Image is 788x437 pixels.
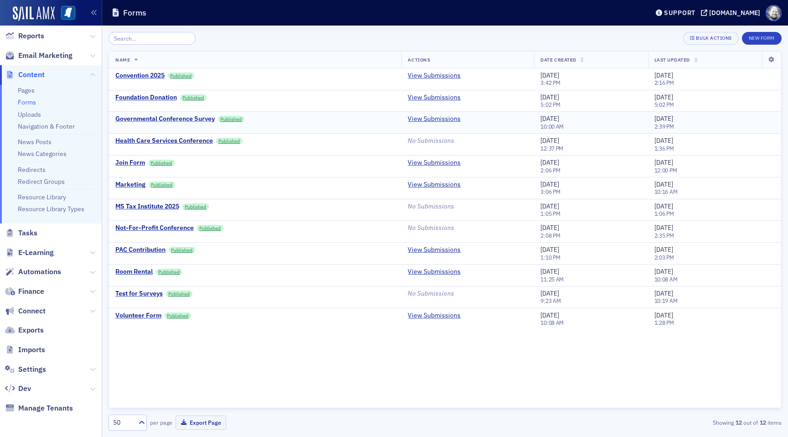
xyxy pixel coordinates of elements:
[654,180,673,188] span: [DATE]
[18,98,36,106] a: Forms
[61,6,75,20] img: SailAMX
[654,267,673,276] span: [DATE]
[115,246,166,254] a: PAC Contribution
[654,136,673,145] span: [DATE]
[654,297,678,304] time: 10:19 AM
[18,138,52,146] a: News Posts
[654,232,674,239] time: 2:35 PM
[654,158,673,166] span: [DATE]
[758,418,767,427] strong: 12
[540,202,559,210] span: [DATE]
[18,122,75,130] a: Navigation & Footer
[115,203,179,211] a: MS Tax Institute 2025
[564,418,782,427] div: Showing out of items
[115,137,213,145] a: Health Care Services Conference
[115,115,215,123] div: Governmental Conference Survey
[18,325,44,335] span: Exports
[5,345,45,355] a: Imports
[18,403,73,413] span: Manage Tenants
[5,248,54,258] a: E-Learning
[654,79,674,86] time: 2:16 PM
[18,248,54,258] span: E-Learning
[742,33,782,42] a: New Form
[182,203,209,210] a: Published
[5,70,45,80] a: Content
[197,225,223,231] a: Published
[5,325,44,335] a: Exports
[540,101,560,108] time: 5:02 PM
[654,93,673,101] span: [DATE]
[115,94,177,102] div: Foundation Donation
[408,268,461,276] a: View Submissions
[408,72,461,80] a: View Submissions
[115,290,163,298] div: Test for Surveys
[540,136,559,145] span: [DATE]
[18,150,67,158] a: News Categories
[540,71,559,79] span: [DATE]
[18,70,45,80] span: Content
[123,7,146,18] h1: Forms
[55,6,75,21] a: View Homepage
[408,181,461,189] a: View Submissions
[408,115,461,123] a: View Submissions
[540,93,559,101] span: [DATE]
[540,289,559,297] span: [DATE]
[654,71,673,79] span: [DATE]
[115,268,153,276] div: Room Rental
[654,254,674,261] time: 2:03 PM
[216,138,243,144] a: Published
[654,145,674,152] time: 1:36 PM
[540,158,559,166] span: [DATE]
[5,51,73,61] a: Email Marketing
[654,311,673,319] span: [DATE]
[18,384,31,394] span: Dev
[18,364,46,375] span: Settings
[540,232,560,239] time: 2:08 PM
[654,57,690,63] span: Last Updated
[408,312,461,320] a: View Submissions
[540,188,560,195] time: 3:06 PM
[18,345,45,355] span: Imports
[18,267,61,277] span: Automations
[115,72,165,80] a: Convention 2025
[709,9,760,17] div: [DOMAIN_NAME]
[664,9,695,17] div: Support
[408,137,528,145] div: No Submissions
[654,289,673,297] span: [DATE]
[176,416,226,430] button: Export Page
[148,160,175,166] a: Published
[701,10,763,16] button: [DOMAIN_NAME]
[540,123,564,130] time: 10:00 AM
[169,247,195,253] a: Published
[766,5,782,21] span: Profile
[540,276,564,283] time: 11:25 AM
[150,418,172,427] label: per page
[18,110,41,119] a: Uploads
[165,312,191,319] a: Published
[540,145,563,152] time: 12:37 PM
[540,114,559,123] span: [DATE]
[5,228,37,238] a: Tasks
[734,418,743,427] strong: 12
[540,297,560,304] time: 9:23 AM
[115,224,194,232] a: Not-For-Profit Conference
[115,181,145,189] div: Marketing
[18,86,35,94] a: Pages
[18,286,44,297] span: Finance
[115,312,161,320] a: Volunteer Form
[149,182,175,188] a: Published
[540,57,576,63] span: Date Created
[218,116,244,122] a: Published
[654,319,674,326] time: 1:28 PM
[654,123,674,130] time: 2:39 PM
[654,114,673,123] span: [DATE]
[13,6,55,21] a: SailAMX
[408,57,430,63] span: Actions
[408,246,461,254] a: View Submissions
[696,36,731,41] div: Bulk Actions
[540,319,564,326] time: 10:08 AM
[654,101,674,108] time: 5:02 PM
[115,159,145,167] a: Join Form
